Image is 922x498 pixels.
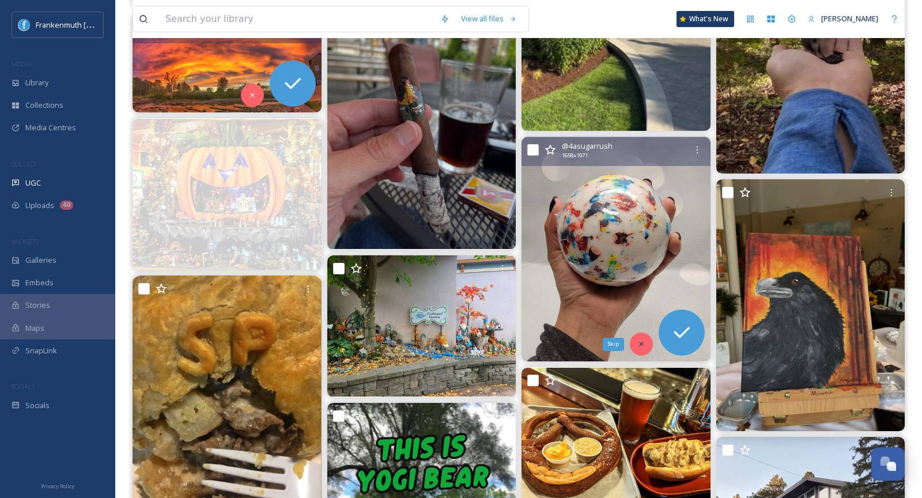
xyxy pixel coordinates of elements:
[25,200,54,211] span: Uploads
[716,179,905,431] img: Raven is SOLD! But don't worry, the artist is still here creating! Come check out her next piece.
[25,345,57,356] span: SnapLink
[41,478,74,492] a: Privacy Policy
[603,338,624,350] div: Skip
[562,141,613,152] span: @ 4asugarrush
[41,482,74,490] span: Privacy Policy
[25,255,56,266] span: Galleries
[821,13,878,24] span: [PERSON_NAME]
[25,100,63,111] span: Collections
[133,14,322,112] img: Class River sunset, Iphone13promax image by Thomas Alexander #sleepingbearimagewear #cassriverfra...
[25,178,41,188] span: UGC
[60,201,73,210] div: 40
[562,152,588,160] span: 1658 x 1971
[25,323,44,334] span: Maps
[25,77,48,88] span: Library
[25,300,50,311] span: Stories
[25,122,76,133] span: Media Centres
[802,7,884,30] a: [PERSON_NAME]
[12,59,32,68] span: MEDIA
[12,160,36,168] span: COLLECT
[871,447,905,481] button: Open Chat
[18,19,30,31] img: Social%20Media%20PFP%202025.jpg
[25,277,54,288] span: Embeds
[522,137,711,361] img: 🍬😲 Jawbreakers Like You’ve Never Seen! We’ve got jawbreakers in all sizes, and some are even bigg...
[12,382,35,391] span: SOCIALS
[327,255,516,397] img: 🍂✨ Our Enchanted Garden just got a cozy autumn makeover! Stop by and see all the fairies and gnom...
[25,400,50,411] span: Socials
[36,19,123,30] span: Frankenmuth [US_STATE]
[12,237,38,246] span: WIDGETS
[455,7,523,30] a: View all files
[677,11,734,27] a: What's New
[133,119,322,270] img: #canon #canonphotography #holloween #holloweendecor #holloweendecorations #pumpkin #frankenmuth #...
[160,6,434,32] input: Search your library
